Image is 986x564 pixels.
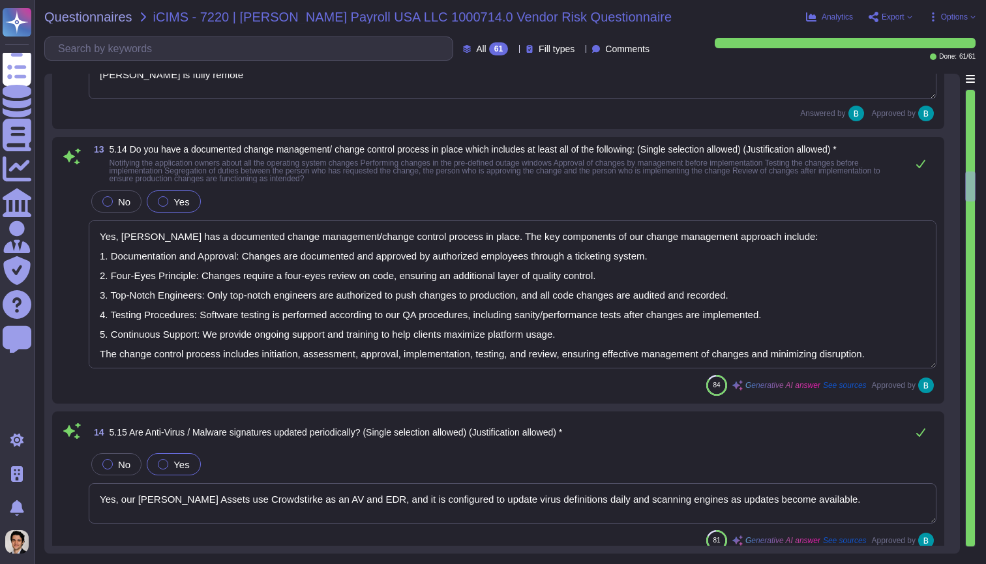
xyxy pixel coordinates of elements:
[713,381,720,389] span: 84
[110,158,880,183] span: Notifying the application owners about all the operating system changes Performing changes in the...
[800,110,845,117] span: Answered by
[89,428,104,437] span: 14
[5,530,29,554] img: user
[941,13,968,21] span: Options
[848,106,864,121] img: user
[918,378,934,393] img: user
[959,53,976,60] span: 61 / 61
[822,13,853,21] span: Analytics
[44,10,132,23] span: Questionnaires
[153,10,672,23] span: iCIMS - 7220 | [PERSON_NAME] Payroll USA LLC 1000714.0 Vendor Risk Questionnaire
[118,459,130,470] span: No
[823,537,867,544] span: See sources
[745,537,820,544] span: Generative AI answer
[110,427,563,438] span: 5.15 Are Anti-Virus / Malware signatures updated periodically? (Single selection allowed) (Justif...
[872,537,916,544] span: Approved by
[918,106,934,121] img: user
[872,381,916,389] span: Approved by
[539,44,575,53] span: Fill types
[3,527,38,556] button: user
[476,44,486,53] span: All
[823,381,867,389] span: See sources
[745,381,820,389] span: Generative AI answer
[918,533,934,548] img: user
[806,12,853,22] button: Analytics
[52,37,453,60] input: Search by keywords
[713,537,720,544] span: 81
[118,196,130,207] span: No
[110,144,837,155] span: 5.14 Do you have a documented change management/ change control process in place which includes a...
[89,220,936,368] textarea: Yes, [PERSON_NAME] has a documented change management/change control process in place. The key co...
[489,42,508,55] div: 61
[89,59,936,99] textarea: [PERSON_NAME] is fully remote
[89,145,104,154] span: 13
[882,13,904,21] span: Export
[173,459,189,470] span: Yes
[872,110,916,117] span: Approved by
[605,44,650,53] span: Comments
[173,196,189,207] span: Yes
[89,483,936,524] textarea: Yes, our [PERSON_NAME] Assets use Crowdstirke as an AV and EDR, and it is configured to update vi...
[939,53,957,60] span: Done:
